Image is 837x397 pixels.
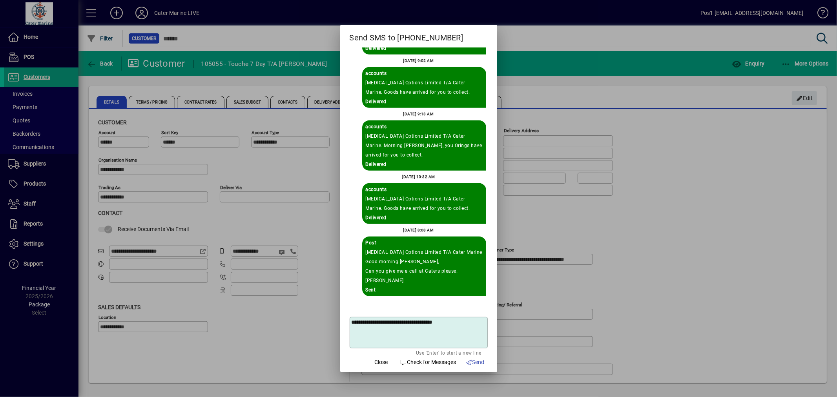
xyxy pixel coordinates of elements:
[402,172,435,182] div: [DATE] 10:32 AM
[366,44,483,53] div: Delivered
[465,358,485,366] span: Send
[397,355,460,369] button: Check for Messages
[366,285,483,295] div: Sent
[366,97,483,106] div: Delivered
[366,160,483,169] div: Delivered
[366,213,483,222] div: Delivered
[400,358,456,366] span: Check for Messages
[366,194,483,213] div: [MEDICAL_DATA] Options Limited T/A Cater Marine. Goods have arrived for you to collect.
[366,69,483,78] div: Sent By
[366,248,483,285] div: [MEDICAL_DATA] Options Limited T/A Cater Marine Good morning [PERSON_NAME], Can you give me a cal...
[462,355,488,369] button: Send
[375,358,388,366] span: Close
[369,355,394,369] button: Close
[366,122,483,131] div: Sent By
[366,131,483,160] div: [MEDICAL_DATA] Options Limited T/A Cater Marine. Morning [PERSON_NAME], you Orings have arrived f...
[416,348,481,357] mat-hint: Use 'Enter' to start a new line
[403,109,434,119] div: [DATE] 9:13 AM
[366,78,483,97] div: [MEDICAL_DATA] Options Limited T/A Cater Marine. Goods have arrived for you to collect.
[403,56,434,66] div: [DATE] 9:02 AM
[340,25,497,47] h2: Send SMS to [PHONE_NUMBER]
[403,226,434,235] div: [DATE] 8:08 AM
[366,238,483,248] div: Sent By
[366,185,483,194] div: Sent By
